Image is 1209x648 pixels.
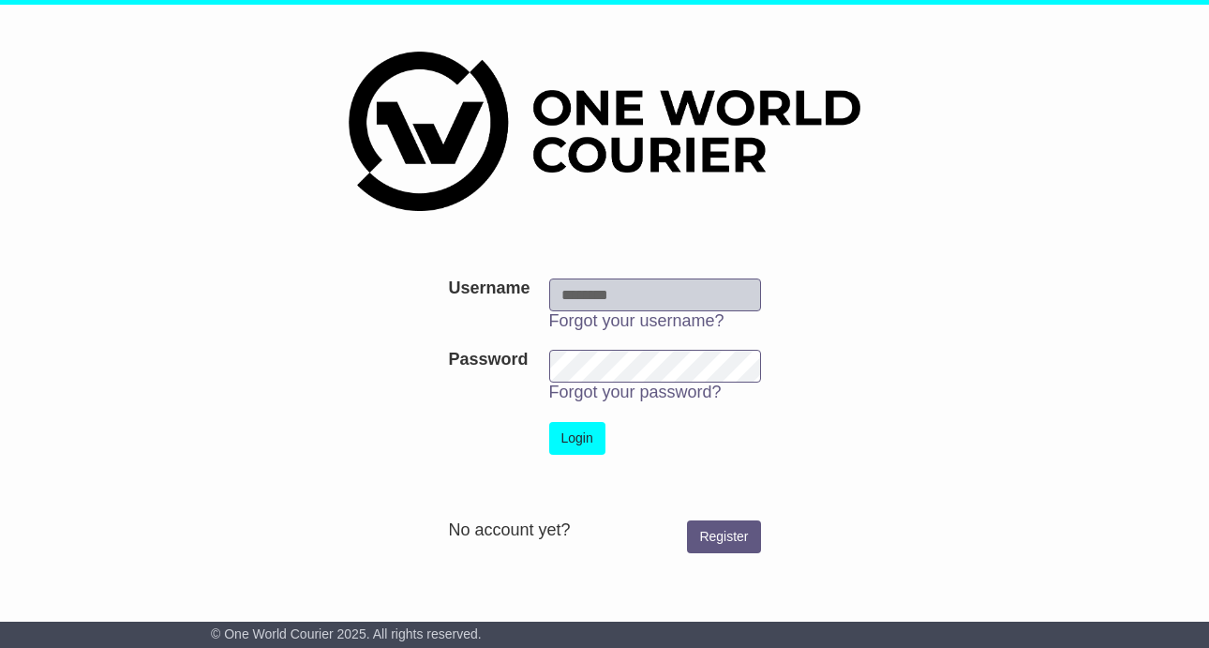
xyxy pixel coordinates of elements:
[448,350,528,370] label: Password
[549,383,722,401] a: Forgot your password?
[687,520,760,553] a: Register
[211,626,482,641] span: © One World Courier 2025. All rights reserved.
[349,52,860,211] img: One World
[448,520,760,541] div: No account yet?
[549,311,724,330] a: Forgot your username?
[448,279,530,299] label: Username
[549,422,605,455] button: Login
